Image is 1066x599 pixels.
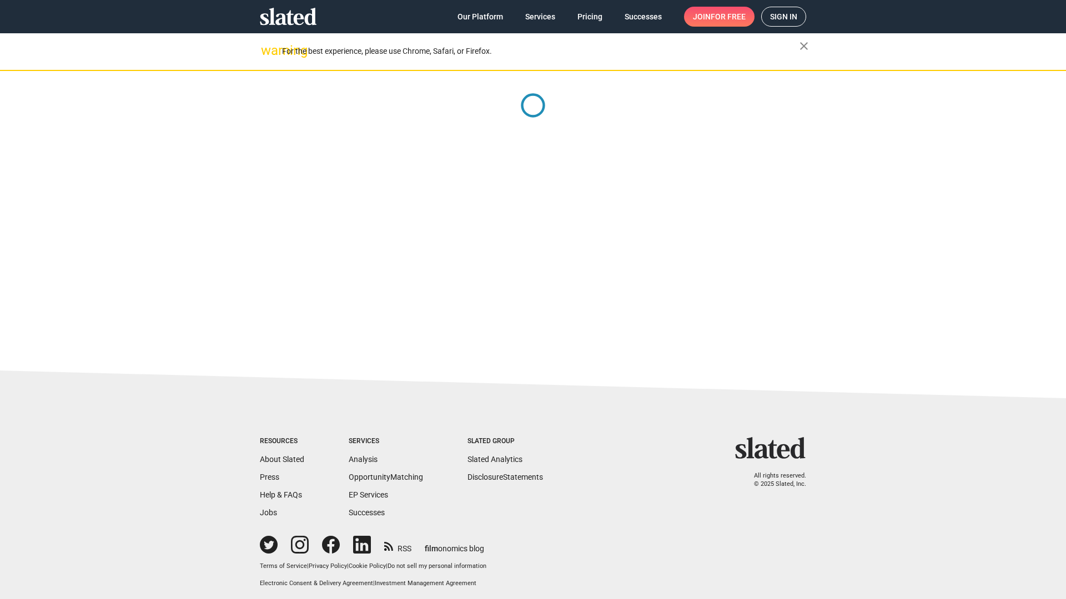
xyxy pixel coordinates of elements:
[693,7,746,27] span: Join
[457,7,503,27] span: Our Platform
[742,472,806,488] p: All rights reserved. © 2025 Slated, Inc.
[569,7,611,27] a: Pricing
[384,537,411,554] a: RSS
[516,7,564,27] a: Services
[349,508,385,517] a: Successes
[761,7,806,27] a: Sign in
[349,490,388,499] a: EP Services
[282,44,799,59] div: For the best experience, please use Chrome, Safari, or Firefox.
[525,7,555,27] span: Services
[307,562,309,570] span: |
[260,562,307,570] a: Terms of Service
[260,508,277,517] a: Jobs
[349,473,423,481] a: OpportunityMatching
[260,473,279,481] a: Press
[388,562,486,571] button: Do not sell my personal information
[467,473,543,481] a: DisclosureStatements
[309,562,347,570] a: Privacy Policy
[711,7,746,27] span: for free
[616,7,671,27] a: Successes
[260,490,302,499] a: Help & FAQs
[349,562,386,570] a: Cookie Policy
[260,455,304,464] a: About Slated
[467,455,522,464] a: Slated Analytics
[373,580,375,587] span: |
[467,437,543,446] div: Slated Group
[625,7,662,27] span: Successes
[261,44,274,57] mat-icon: warning
[684,7,755,27] a: Joinfor free
[449,7,512,27] a: Our Platform
[260,437,304,446] div: Resources
[349,437,423,446] div: Services
[260,580,373,587] a: Electronic Consent & Delivery Agreement
[425,544,438,553] span: film
[375,580,476,587] a: Investment Management Agreement
[770,7,797,26] span: Sign in
[349,455,378,464] a: Analysis
[425,535,484,554] a: filmonomics blog
[797,39,811,53] mat-icon: close
[347,562,349,570] span: |
[577,7,602,27] span: Pricing
[386,562,388,570] span: |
